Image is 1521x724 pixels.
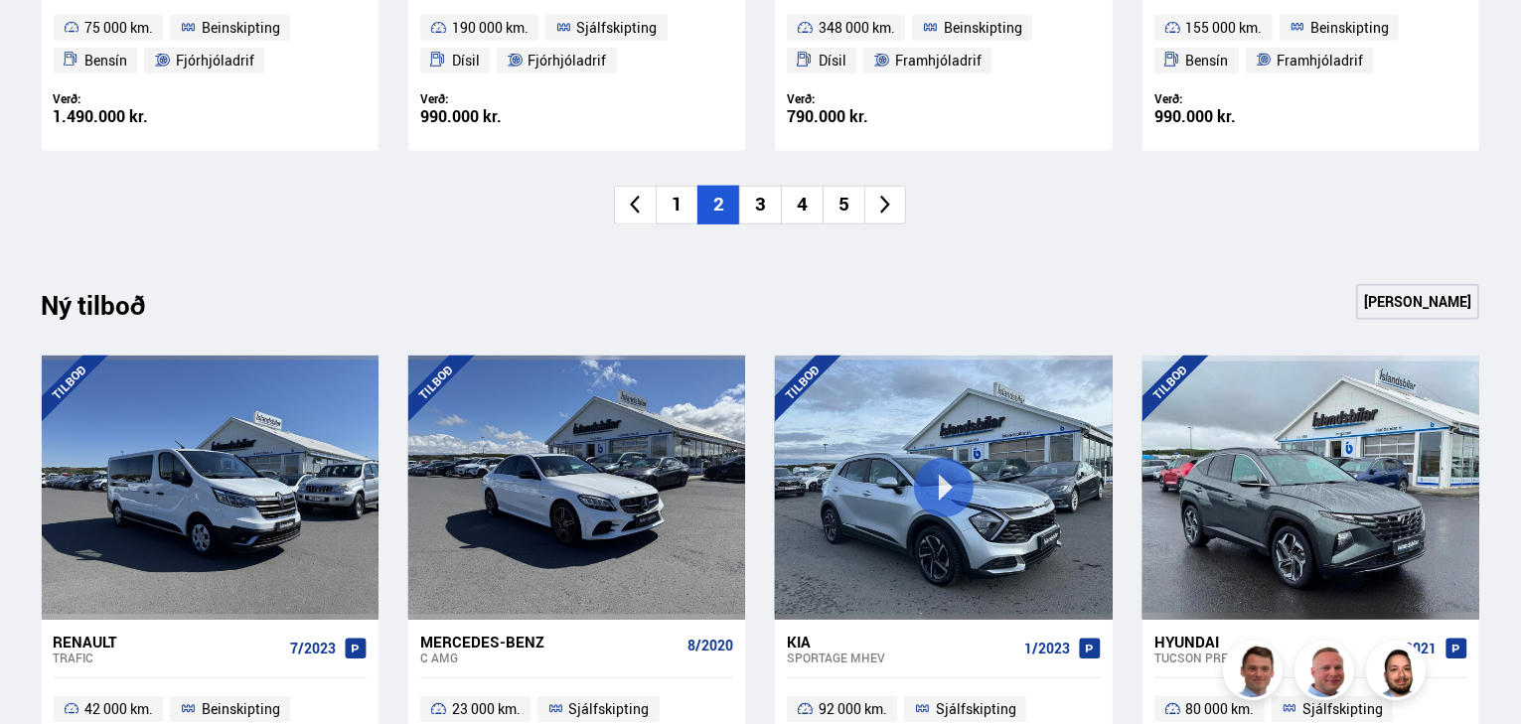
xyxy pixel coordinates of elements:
[1024,641,1070,656] span: 1/2023
[823,186,864,224] li: 5
[1277,49,1363,72] span: Framhjóladrif
[1302,697,1383,721] span: Sjálfskipting
[687,638,733,653] span: 8/2020
[420,633,680,651] div: Mercedes-Benz
[54,633,282,651] div: Renault
[1356,284,1479,320] a: [PERSON_NAME]
[1154,633,1375,651] div: Hyundai
[787,651,1015,664] div: Sportage MHEV
[420,91,577,106] div: Verð:
[42,290,181,332] div: Ný tilboð
[84,49,127,72] span: Bensín
[577,16,658,40] span: Sjálfskipting
[54,651,282,664] div: Trafic
[1186,697,1255,721] span: 80 000 km.
[452,49,480,72] span: Dísil
[1369,644,1429,703] img: nhp88E3Fdnt1Opn2.png
[1186,16,1263,40] span: 155 000 km.
[944,16,1022,40] span: Beinskipting
[290,641,336,656] span: 7/2023
[781,186,823,224] li: 4
[1226,644,1286,703] img: FbJEzSuNWCJXmdc-.webp
[1297,644,1357,703] img: siFngHWaQ9KaOqBr.png
[202,697,280,721] span: Beinskipting
[452,697,521,721] span: 23 000 km.
[936,697,1016,721] span: Sjálfskipting
[819,16,895,40] span: 348 000 km.
[54,108,211,125] div: 1.490.000 kr.
[84,16,153,40] span: 75 000 km.
[54,91,211,106] div: Verð:
[697,186,739,224] li: 2
[84,697,153,721] span: 42 000 km.
[1154,651,1375,664] div: Tucson PREMIUM
[420,108,577,125] div: 990.000 kr.
[787,633,1015,651] div: Kia
[569,697,650,721] span: Sjálfskipting
[787,91,944,106] div: Verð:
[656,186,697,224] li: 1
[819,49,846,72] span: Dísil
[1310,16,1389,40] span: Beinskipting
[787,108,944,125] div: 790.000 kr.
[452,16,529,40] span: 190 000 km.
[16,8,76,68] button: Open LiveChat chat widget
[176,49,254,72] span: Fjórhjóladrif
[1186,49,1229,72] span: Bensín
[739,186,781,224] li: 3
[819,697,887,721] span: 92 000 km.
[1154,91,1311,106] div: Verð:
[1154,108,1311,125] div: 990.000 kr.
[202,16,280,40] span: Beinskipting
[420,651,680,664] div: C AMG
[895,49,982,72] span: Framhjóladrif
[529,49,607,72] span: Fjórhjóladrif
